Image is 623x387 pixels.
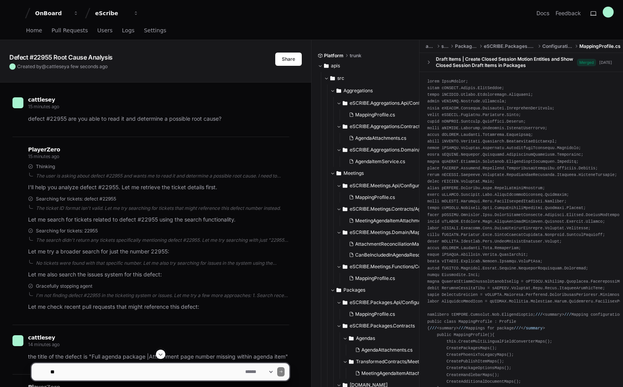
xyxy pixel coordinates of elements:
span: Platform [324,53,343,59]
span: eSCRIBE.Meetings.Api/Configuration [350,183,430,189]
span: Aggregations [343,88,373,94]
span: /// [458,326,465,331]
span: 15 minutes ago [28,104,59,109]
div: The user is asking about defect #22955 and wants me to read it and determine a possible root caus... [36,173,289,179]
button: MappingProfile.cs [346,109,428,120]
div: I'm not finding defect #22955 in the ticketing system or issues. Let me try a few more approaches... [36,292,289,299]
button: src [324,72,420,84]
span: Packages [455,43,478,49]
button: MeetingAgendaItemAttachment.cs [346,215,432,226]
span: eSCRIBE.Aggregations.Contracts/Packages [350,123,432,130]
app-text-character-animate: Defect #22955 Root Cause Analysis [9,53,113,61]
span: AgendaAttachments.cs [361,347,412,353]
span: eSCRIBE.Packages.Api [484,43,536,49]
span: Home [26,28,42,33]
svg: Directory [343,321,347,331]
span: CanBeIncludedInAgendaResolver.cs [355,252,435,258]
button: eSCRIBE.Aggregations.Api/Configuration [336,97,432,109]
button: MappingProfile.cs [346,273,428,284]
p: Let me try a broader search for just the number 22955: [28,247,289,256]
span: MappingProfile.cs [355,112,395,118]
span: eSCRIBE.Packages.Contracts [350,323,415,329]
a: Settings [144,22,166,40]
button: AgendaAttachments.cs [346,133,428,144]
button: Packages [330,284,426,296]
svg: Directory [336,285,341,295]
span: Searching for tickets: defect #22955 [36,196,116,202]
svg: Directory [343,298,347,307]
div: The search didn't return any tickets specifically mentioning defect #22955. Let me try searching ... [36,237,289,243]
span: Users [97,28,113,33]
svg: Directory [336,169,341,178]
button: Share [275,53,302,66]
button: Meetings [330,167,426,179]
button: OnBoard [32,6,82,20]
span: src [441,43,449,49]
span: trunk [350,53,361,59]
span: 14 minutes ago [28,341,60,347]
p: Let me also search the issues system for this defect: [28,270,289,279]
button: Agendas [343,332,439,345]
span: Agendas [356,335,375,341]
span: AgendaItemService.cs [355,158,405,165]
span: cattlesey [28,334,55,341]
p: Let me check recent pull requests that might reference this defect: [28,303,289,311]
button: Aggregations [330,84,426,97]
span: Meetings [343,170,364,176]
svg: Directory [330,74,335,83]
span: cattlesey [46,63,67,69]
span: apis [426,43,435,49]
p: defect #22955 are you able to read it and determine a possible root cause? [28,114,289,123]
span: eSCRIBE.Meetings.Functions/Configuration [350,264,432,270]
span: @ [42,63,46,69]
span: MappingProfile.cs [355,311,395,317]
span: Pull Requests [51,28,88,33]
p: Let me search for tickets related to defect #22955 using the search functionality. [28,215,289,224]
span: /// [514,326,521,331]
span: eSCRIBE.Aggregations.Api/Configuration [350,100,432,106]
div: eScribe [95,9,129,17]
span: /summary [523,326,542,331]
button: eSCRIBE.Meetings.Domain/MappingResolvers [336,226,432,239]
button: AgendaItemService.cs [346,156,428,167]
button: eSCRIBE.Meetings.Functions/Configuration [336,260,432,273]
span: /// [564,312,571,317]
span: Thinking [36,164,55,170]
span: eSCRIBE.Meetings.Contracts/Agendas/Attachments [350,206,432,212]
span: Settings [144,28,166,33]
div: [DATE] [599,60,612,65]
span: src [337,75,344,81]
span: Gracefully stopping agent [36,283,92,289]
p: I'll help you analyze defect #22955. Let me retrieve the ticket details first. [28,183,289,192]
svg: Directory [343,228,347,237]
svg: Directory [343,145,347,155]
span: MeetingAgendaItemAttachment.cs [355,218,432,224]
button: CanBeIncludedInAgendaResolver.cs [346,250,434,260]
svg: Directory [336,86,341,95]
svg: Directory [343,204,347,214]
button: MappingProfile.cs [346,309,428,320]
span: AgendaAttachments.cs [355,135,406,141]
span: Configuration [542,43,573,49]
a: Logs [122,22,135,40]
button: apis [318,60,414,72]
span: MappingProfile.cs [355,194,395,201]
svg: Directory [343,181,347,190]
button: MappingProfile.cs [346,192,428,203]
button: AttachmentReconciliationMapper.cs [346,239,434,250]
span: () [545,339,550,344]
a: Users [97,22,113,40]
span: MappingProfile.cs [579,43,621,49]
span: 15 minutes ago [28,153,59,159]
span: PlayerZero [28,147,60,152]
span: () [487,332,492,337]
button: eScribe [92,6,142,20]
span: AttachmentReconciliationMapper.cs [355,241,435,247]
span: Packages [343,287,365,293]
div: No tickets were found with that specific number. Let me also try searching for issues in the syst... [36,260,289,266]
button: AgendaAttachments.cs [352,345,434,355]
button: eSCRIBE.Aggregations.Contracts/Packages [336,120,432,133]
button: eSCRIBE.Packages.Contracts [336,320,432,332]
div: Draft Items | Create Closed Session Motion Entities and Show Closed Session Draft Items in Packages [436,56,577,69]
span: eSCRIBE.Packages.Api/Configuration [350,299,432,306]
